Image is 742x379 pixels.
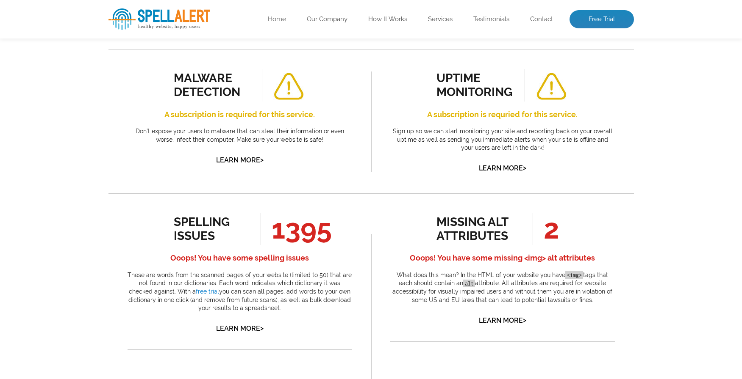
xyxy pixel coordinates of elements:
a: Home [268,15,286,24]
img: alert [273,73,304,100]
h4: A subscription is requried for this service. [390,108,615,121]
h4: A subscription is required for this service. [128,108,352,121]
img: SpellAlert [108,8,210,30]
span: > [523,162,526,174]
p: These are words from the scanned pages of your website (limited to 50) that are not found in our ... [128,271,352,313]
div: malware detection [174,71,250,99]
code: <img> [565,271,583,279]
a: Testimonials [473,15,509,24]
a: Services [428,15,453,24]
span: > [260,322,264,334]
span: 1395 [261,213,332,245]
p: What does this mean? In the HTML of your website you have tags that each should contain an attrib... [390,271,615,304]
div: uptime monitoring [436,71,513,99]
p: Sign up so we can start monitoring your site and reporting back on your overall uptime as well as... [390,127,615,152]
a: How It Works [368,15,407,24]
a: free trial [196,288,219,295]
a: Learn More> [479,316,526,324]
span: 2 [533,213,559,245]
a: Learn More> [216,156,264,164]
a: Free Trial [570,10,634,29]
p: Don’t expose your users to malware that can steal their information or even worse, infect their c... [128,127,352,144]
div: spelling issues [174,215,250,243]
div: missing alt attributes [436,215,513,243]
a: Learn More> [479,164,526,172]
img: alert [536,73,567,100]
span: > [523,314,526,326]
span: > [260,154,264,166]
a: Contact [530,15,553,24]
a: Learn More> [216,324,264,332]
a: Our Company [307,15,347,24]
h4: Ooops! You have some spelling issues [128,251,352,265]
code: alt [463,280,475,288]
h4: Ooops! You have some missing <img> alt attributes [390,251,615,265]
